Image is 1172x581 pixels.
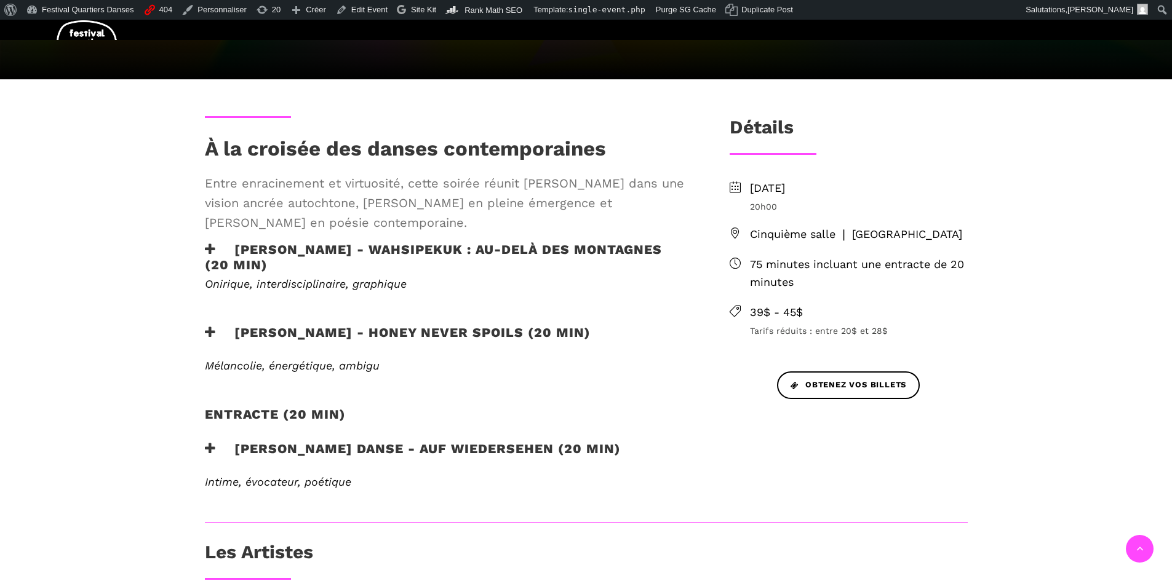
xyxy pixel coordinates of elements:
[205,475,351,488] em: Intime, évocateur, poétique
[594,34,654,71] a: Actualités
[791,379,906,392] span: Obtenez vos billets
[464,6,522,15] span: Rank Math SEO
[1067,5,1133,14] span: [PERSON_NAME]
[750,324,968,338] span: Tarifs réduits : entre 20$ et 28$
[1027,34,1074,71] a: Contact
[730,116,794,147] h3: Détails
[750,200,968,213] span: 20h00
[411,5,436,14] span: Site Kit
[750,226,968,243] span: Cinquième salle ❘ [GEOGRAPHIC_DATA]
[205,277,407,290] span: Onirique, interdisciplinaire, graphique
[773,34,909,71] a: Médiation culturelle
[205,173,690,232] span: Entre enracinement et virtuosité, cette soirée réunit [PERSON_NAME] dans une vision ancrée autoch...
[205,136,606,167] h1: À la croisée des danses contemporaines
[777,371,920,399] a: Obtenez vos billets
[750,256,968,291] span: 75 minutes incluant une entracte de 20 minutes
[750,304,968,322] span: 39$ - 45$
[205,406,346,437] h2: Entracte (20 MIN)
[406,34,476,71] a: A Propos
[750,180,968,197] span: [DATE]
[180,34,287,71] a: Programmation
[205,325,591,355] h3: [PERSON_NAME] - Honey Never Spoils (20 min)
[205,541,313,572] h3: Les Artistes
[205,441,621,472] h3: [PERSON_NAME] Danse - Auf Wiedersehen (20 min)
[205,359,380,372] em: Mélancolie, énergétique, ambigu
[205,242,690,272] h3: [PERSON_NAME] - WAHSIPEKUK : Au-delà des montagnes (20 min)
[568,5,645,14] span: single-event.php
[57,20,118,70] img: logo-fqd-med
